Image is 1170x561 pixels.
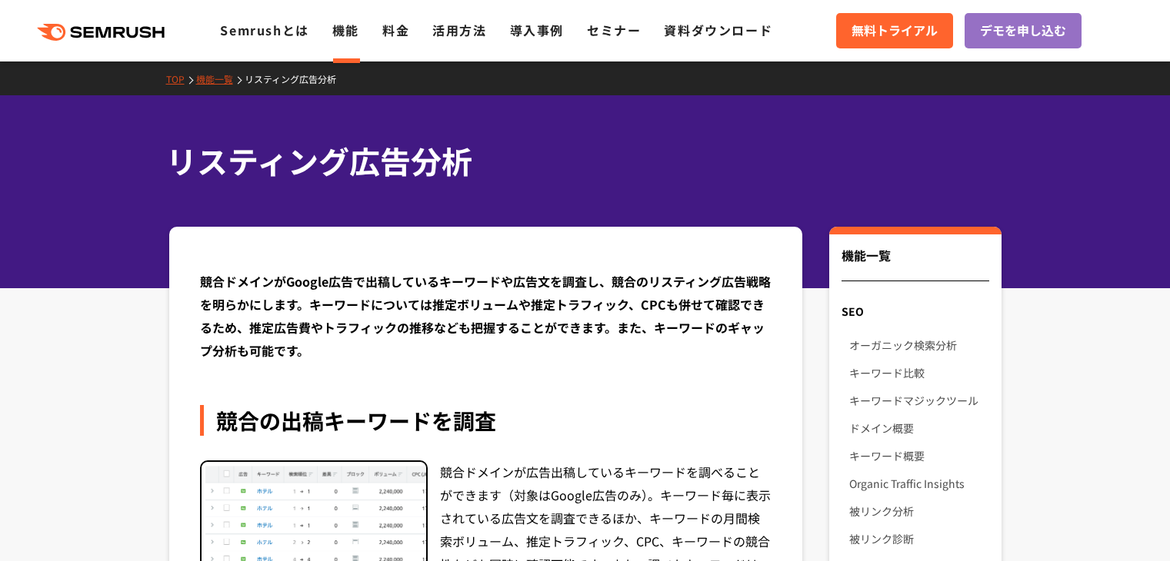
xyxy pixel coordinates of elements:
a: 機能 [332,21,359,39]
a: リスティング広告分析 [245,72,348,85]
a: キーワード比較 [849,359,988,387]
span: デモを申し込む [980,21,1066,41]
a: 料金 [382,21,409,39]
h1: リスティング広告分析 [166,138,989,184]
a: 被リンク分析 [849,497,988,525]
a: 活用方法 [432,21,486,39]
a: Semrushとは [220,21,308,39]
div: 競合ドメインがGoogle広告で出稿しているキーワードや広告文を調査し、競合のリスティング広告戦略を明らかにします。キーワードについては推定ボリュームや推定トラフィック、CPCも併せて確認できる... [200,270,772,362]
a: 資料ダウンロード [664,21,772,39]
a: TOP [166,72,196,85]
a: キーワード概要 [849,442,988,470]
div: SEO [829,297,1001,325]
a: デモを申し込む [965,13,1082,48]
a: オーガニック検索分析 [849,331,988,359]
a: Organic Traffic Insights [849,470,988,497]
a: 機能一覧 [196,72,245,85]
div: 競合の出稿キーワードを調査 [200,405,772,436]
div: 機能一覧 [842,246,988,281]
a: 無料トライアル [836,13,953,48]
a: キーワードマジックツール [849,387,988,414]
span: 無料トライアル [852,21,938,41]
a: 導入事例 [510,21,564,39]
a: セミナー [587,21,641,39]
a: 被リンク診断 [849,525,988,553]
a: ドメイン概要 [849,414,988,442]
